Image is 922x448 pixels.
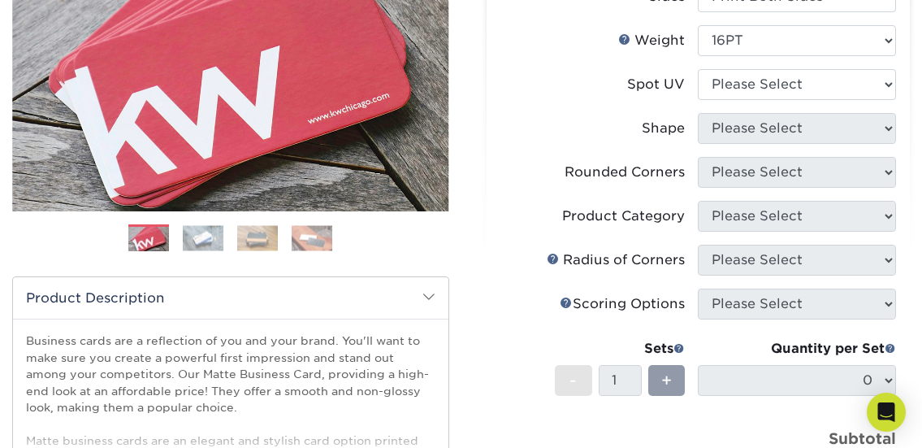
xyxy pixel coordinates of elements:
div: Quantity per Set [698,339,896,359]
h2: Product Description [13,277,448,319]
div: Spot UV [627,75,685,94]
div: Open Intercom Messenger [867,393,906,432]
div: Rounded Corners [565,163,685,182]
span: + [661,368,672,393]
div: Shape [642,119,685,138]
div: Radius of Corners [547,250,685,270]
img: Business Cards 02 [183,225,223,250]
img: Business Cards 04 [292,225,332,250]
div: Product Category [562,207,685,226]
strong: Subtotal [829,429,896,447]
div: Sets [555,339,685,359]
img: Business Cards 03 [237,225,278,250]
div: Weight [618,31,685,50]
img: Business Cards 01 [128,219,169,259]
div: Scoring Options [560,294,685,314]
span: - [569,368,577,393]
